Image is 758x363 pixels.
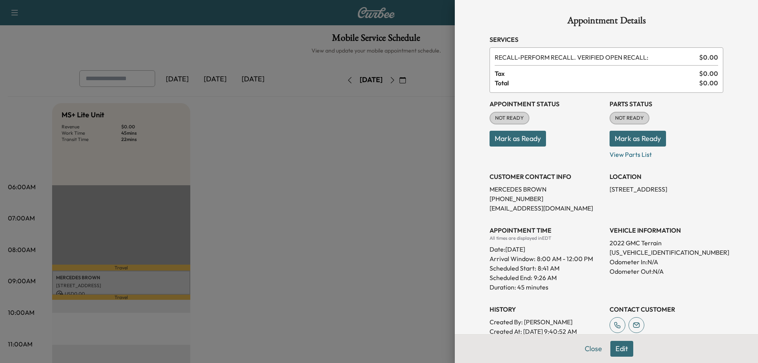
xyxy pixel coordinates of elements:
h3: Services [490,35,723,44]
p: MERCEDES BROWN [490,184,603,194]
span: 8:00 AM - 12:00 PM [537,254,593,263]
p: Created At : [DATE] 9:40:52 AM [490,327,603,336]
p: Scheduled Start: [490,263,536,273]
p: Odometer Out: N/A [610,267,723,276]
h3: LOCATION [610,172,723,181]
p: Created By : [PERSON_NAME] [490,317,603,327]
p: 2022 GMC Terrain [610,238,723,248]
button: Mark as Ready [490,131,546,147]
h1: Appointment Details [490,16,723,28]
div: All times are displayed in EDT [490,235,603,241]
span: Tax [495,69,699,78]
p: [STREET_ADDRESS] [610,184,723,194]
p: Duration: 45 minutes [490,282,603,292]
p: [EMAIL_ADDRESS][DOMAIN_NAME] [490,203,603,213]
span: $ 0.00 [699,69,718,78]
p: Scheduled End: [490,273,532,282]
h3: Parts Status [610,99,723,109]
span: $ 0.00 [699,78,718,88]
p: [PHONE_NUMBER] [490,194,603,203]
div: Date: [DATE] [490,241,603,254]
span: Total [495,78,699,88]
p: Odometer In: N/A [610,257,723,267]
h3: Appointment Status [490,99,603,109]
p: 9:26 AM [534,273,557,282]
button: Edit [610,341,633,357]
span: PERFORM RECALL. VERIFIED OPEN RECALL: [495,53,696,62]
p: Arrival Window: [490,254,603,263]
p: 8:41 AM [538,263,559,273]
h3: CONTACT CUSTOMER [610,305,723,314]
p: View Parts List [610,147,723,159]
span: NOT READY [490,114,529,122]
h3: VEHICLE INFORMATION [610,226,723,235]
p: [US_VEHICLE_IDENTIFICATION_NUMBER] [610,248,723,257]
button: Close [580,341,607,357]
button: Mark as Ready [610,131,666,147]
h3: CUSTOMER CONTACT INFO [490,172,603,181]
span: $ 0.00 [699,53,718,62]
span: NOT READY [610,114,649,122]
h3: History [490,305,603,314]
h3: APPOINTMENT TIME [490,226,603,235]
